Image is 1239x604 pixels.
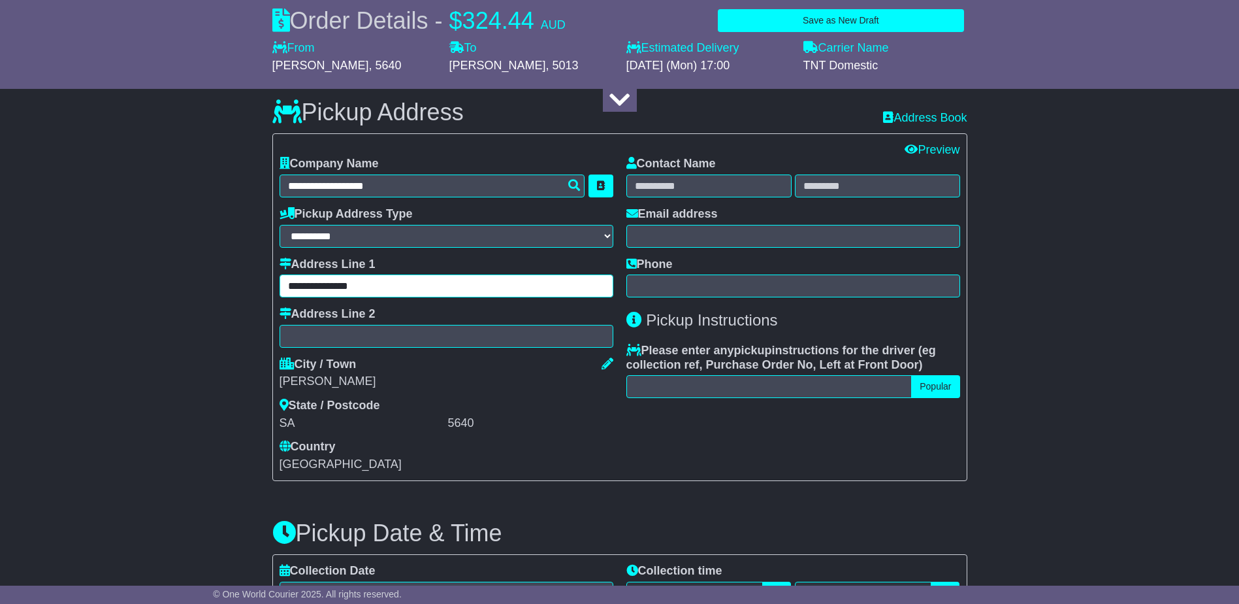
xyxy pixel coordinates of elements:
label: Please enter any instructions for the driver ( ) [626,344,960,372]
label: To [449,41,477,56]
label: From [272,41,315,56]
span: eg collection ref, Purchase Order No, Left at Front Door [626,344,936,371]
div: [DATE] (Mon) 17:00 [626,59,790,73]
div: 5640 [448,416,613,431]
span: 324.44 [462,7,534,34]
label: Phone [626,258,673,272]
span: , 5013 [546,59,579,72]
div: Order Details - [272,7,566,35]
div: SA [280,416,445,431]
label: Company Name [280,157,379,171]
span: [GEOGRAPHIC_DATA] [280,458,402,471]
label: Estimated Delivery [626,41,790,56]
button: Popular [911,375,959,398]
label: Address Line 2 [280,307,376,322]
span: AUD [541,18,566,31]
div: [PERSON_NAME] [280,375,613,389]
label: Carrier Name [803,41,889,56]
label: Country [280,440,336,454]
label: Contact Name [626,157,716,171]
span: © One World Courier 2025. All rights reserved. [213,589,402,599]
label: Address Line 1 [280,258,376,272]
a: Preview [905,143,959,156]
a: Address Book [883,111,967,126]
span: Pickup Instructions [646,311,777,329]
span: pickup [734,344,772,357]
label: State / Postcode [280,399,380,413]
span: [PERSON_NAME] [449,59,546,72]
div: TNT Domestic [803,59,967,73]
label: Collection Date [280,564,376,579]
label: Collection time [626,564,722,579]
label: Pickup Address Type [280,207,413,222]
span: , 5640 [369,59,402,72]
h3: Pickup Address [272,99,464,126]
span: [PERSON_NAME] [272,59,369,72]
h3: Pickup Date & Time [272,520,967,546]
label: City / Town [280,358,357,372]
label: Email address [626,207,718,222]
span: $ [449,7,462,34]
button: Save as New Draft [718,9,963,32]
